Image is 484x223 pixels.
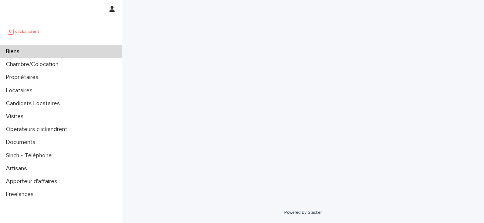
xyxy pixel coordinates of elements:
p: Freelances [3,191,40,198]
p: Documents [3,139,41,146]
p: Propriétaires [3,74,44,81]
p: Operateurs clickandrent [3,126,73,133]
a: Powered By Stacker [284,210,322,215]
p: Biens [3,48,26,55]
p: Candidats Locataires [3,100,66,107]
p: Locataires [3,87,38,94]
p: Visites [3,113,30,120]
p: Apporteur d'affaires [3,178,63,185]
p: Chambre/Colocation [3,61,64,68]
img: UCB0brd3T0yccxBKYDjQ [6,24,42,39]
p: Sinch - Téléphone [3,152,58,159]
p: Artisans [3,165,33,172]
